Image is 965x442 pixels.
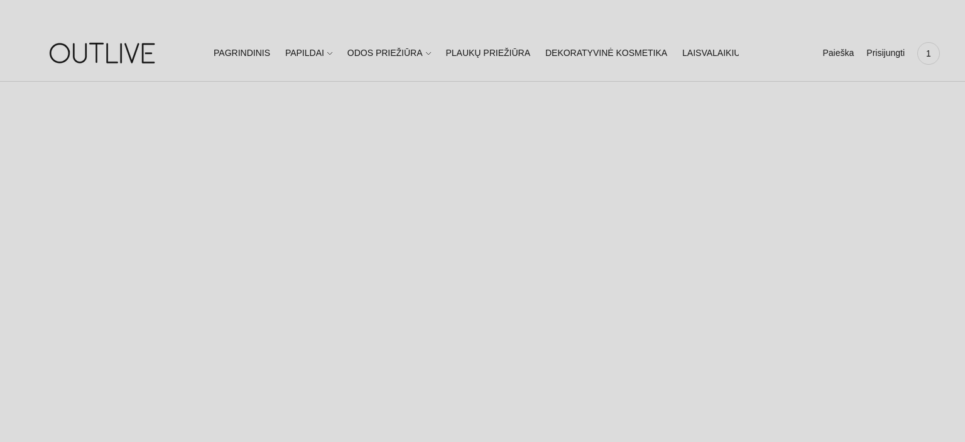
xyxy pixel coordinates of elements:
[866,40,905,67] a: Prisijungti
[682,40,751,67] a: LAISVALAIKIUI
[347,40,431,67] a: ODOS PRIEŽIŪRA
[920,45,937,62] span: 1
[214,40,270,67] a: PAGRINDINIS
[285,40,332,67] a: PAPILDAI
[822,40,854,67] a: Paieška
[917,40,940,67] a: 1
[545,40,667,67] a: DEKORATYVINĖ KOSMETIKA
[445,40,530,67] a: PLAUKŲ PRIEŽIŪRA
[25,31,182,75] img: OUTLIVE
